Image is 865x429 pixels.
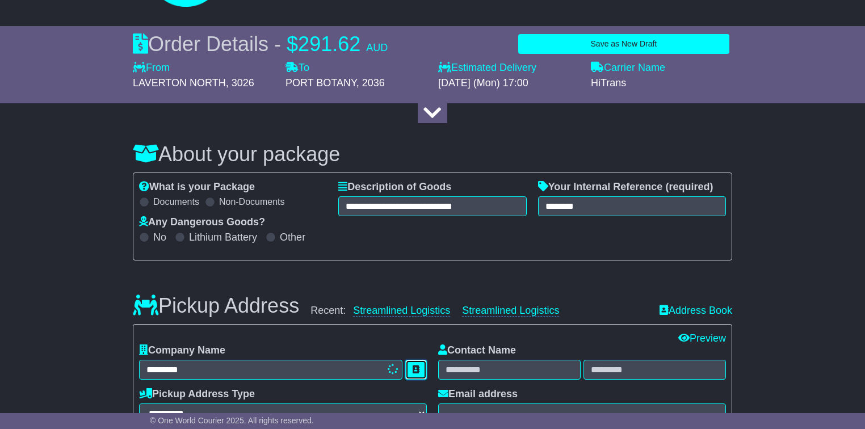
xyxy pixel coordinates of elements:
span: , 3026 [226,77,254,89]
span: $ [287,32,298,56]
h3: About your package [133,143,732,166]
h3: Pickup Address [133,295,299,317]
label: Contact Name [438,344,516,357]
div: HiTrans [591,77,732,90]
span: LAVERTON NORTH [133,77,226,89]
a: Streamlined Logistics [462,305,559,317]
label: What is your Package [139,181,255,194]
span: © One World Courier 2025. All rights reserved. [150,416,314,425]
span: , 2036 [356,77,385,89]
label: Carrier Name [591,62,665,74]
label: Any Dangerous Goods? [139,216,265,229]
label: Your Internal Reference (required) [538,181,713,194]
label: Pickup Address Type [139,388,255,401]
label: From [133,62,170,74]
label: Other [280,232,305,244]
a: Streamlined Logistics [353,305,450,317]
label: Company Name [139,344,225,357]
div: Order Details - [133,32,388,56]
a: Address Book [660,305,732,317]
span: AUD [366,42,388,53]
label: To [285,62,309,74]
div: [DATE] (Mon) 17:00 [438,77,580,90]
span: 291.62 [298,32,360,56]
button: Save as New Draft [518,34,729,54]
span: PORT BOTANY [285,77,356,89]
label: Documents [153,196,199,207]
label: Non-Documents [219,196,285,207]
label: Estimated Delivery [438,62,580,74]
a: Preview [678,333,726,344]
label: Description of Goods [338,181,451,194]
div: Recent: [310,305,648,317]
label: Email address [438,388,518,401]
label: Lithium Battery [189,232,257,244]
label: No [153,232,166,244]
